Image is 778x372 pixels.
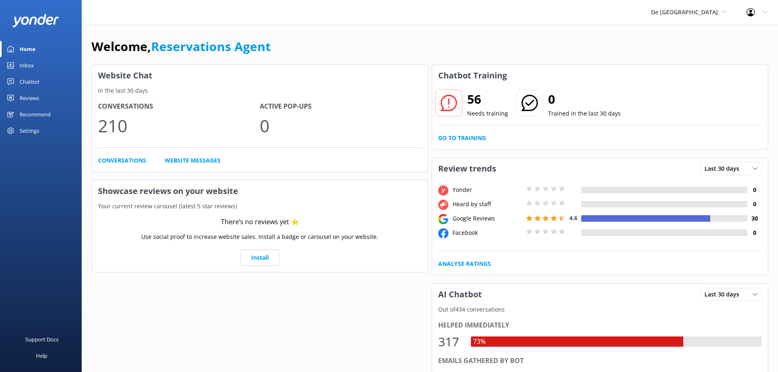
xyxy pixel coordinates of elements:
a: Conversations [98,156,146,165]
h3: Website Chat [92,65,428,86]
h4: 0 [747,228,762,237]
p: 0 [260,112,421,139]
h3: Chatbot Training [432,65,513,86]
p: Needs training [467,109,508,118]
div: Google Reviews [450,214,524,223]
h2: 56 [467,89,508,109]
p: Use social proof to increase website sales. Install a badge or carousel on your website. [141,232,378,241]
div: Helped immediately [438,320,762,331]
h3: AI Chatbot [432,284,488,305]
div: Emails gathered by bot [438,356,762,366]
h4: 0 [747,200,762,209]
div: Inbox [20,57,34,74]
div: Support Docs [25,331,58,347]
h4: Active Pop-ups [260,101,421,112]
span: De [GEOGRAPHIC_DATA] [651,8,718,16]
div: Heard by staff [450,200,524,209]
p: Trained in the last 30 days [548,109,621,118]
div: 73% [471,336,488,347]
img: yonder-white-logo.png [12,14,59,27]
a: Go to Training [438,134,486,143]
h3: Review trends [432,158,502,179]
p: In the last 30 days [92,86,428,95]
div: There’s no reviews yet ⭐ [221,217,299,227]
h4: 0 [747,185,762,194]
p: Your current review carousel (latest 5 star reviews) [92,202,428,211]
span: Last 30 days [704,164,744,173]
div: Reviews [20,90,39,106]
a: Website Messages [165,156,221,165]
h3: Showcase reviews on your website [92,180,428,202]
div: Recommend [20,106,51,123]
div: Chatbot [20,74,40,90]
h4: 30 [747,214,762,223]
h1: Welcome, [91,37,271,56]
h4: Conversations [98,101,260,112]
div: Settings [20,123,39,139]
a: Reservations Agent [151,38,271,55]
span: Last 30 days [704,290,744,299]
a: Analyse Ratings [438,259,491,268]
p: 210 [98,112,260,139]
p: Out of 434 conversations [432,305,768,314]
div: Help [36,347,47,364]
h2: 0 [548,89,621,109]
div: Yonder [450,185,524,194]
div: 317 [438,332,463,352]
div: Facebook [450,228,524,237]
a: Install [241,249,279,266]
div: Home [20,41,36,57]
span: 4.6 [569,214,577,222]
